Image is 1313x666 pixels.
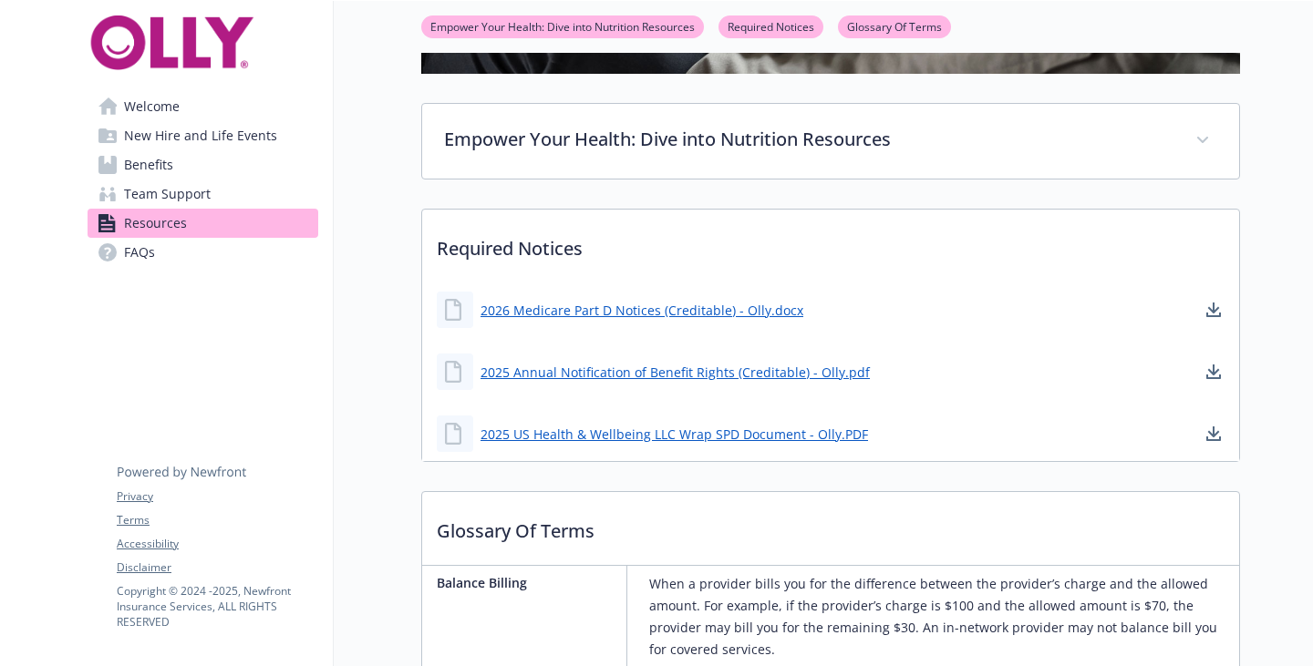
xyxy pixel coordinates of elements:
a: download document [1203,423,1225,445]
a: Empower Your Health: Dive into Nutrition Resources [421,17,704,35]
a: Disclaimer [117,559,317,576]
a: Benefits [88,150,318,179]
a: Privacy [117,488,317,505]
a: New Hire and Life Events [88,121,318,150]
a: Glossary Of Terms [838,17,951,35]
a: Resources [88,209,318,238]
p: Glossary Of Terms [422,492,1239,559]
a: Welcome [88,92,318,121]
p: Balance Billing [437,573,619,592]
span: Welcome [124,92,180,121]
span: Team Support [124,179,211,209]
a: 2026 Medicare Part D Notices (Creditable) - Olly.docx [481,301,803,320]
a: 2025 US Health & Wellbeing LLC Wrap SPD Document - Olly.PDF [481,425,868,444]
a: Required Notices [719,17,823,35]
p: Copyright © 2024 - 2025 , Newfront Insurance Services, ALL RIGHTS RESERVED [117,583,317,630]
span: New Hire and Life Events [124,121,277,150]
p: Empower Your Health: Dive into Nutrition Resources [444,126,1173,153]
a: 2025 Annual Notification of Benefit Rights (Creditable) - Olly.pdf [481,363,870,382]
a: Terms [117,512,317,528]
a: FAQs [88,238,318,267]
a: download document [1203,299,1225,321]
p: Required Notices [422,210,1239,277]
a: Accessibility [117,536,317,552]
p: When a provider bills you for the difference between the provider’s charge and the allowed amount... [649,573,1232,661]
a: download document [1203,361,1225,383]
div: Empower Your Health: Dive into Nutrition Resources [422,104,1239,179]
a: Team Support [88,179,318,209]
span: Benefits [124,150,173,179]
span: FAQs [124,238,155,267]
span: Resources [124,209,187,238]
